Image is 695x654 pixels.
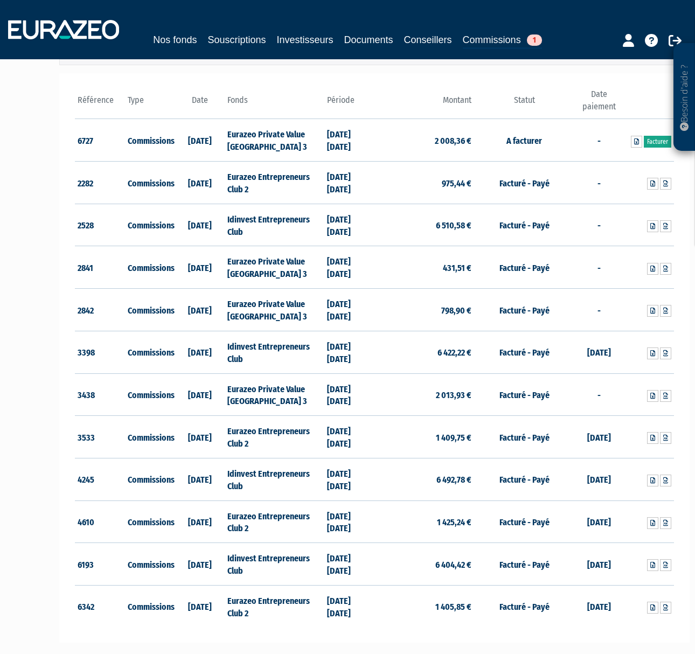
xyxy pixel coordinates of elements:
td: Eurazeo Entrepreneurs Club 2 [225,162,324,204]
td: 6727 [75,119,125,162]
td: [DATE] [DATE] [324,246,374,289]
td: Facturé - Payé [474,543,574,586]
td: Commissions [125,373,175,416]
td: Commissions [125,289,175,331]
td: Commissions [125,331,175,373]
td: [DATE] [DATE] [324,373,374,416]
a: Documents [344,32,393,47]
td: Commissions [125,246,175,289]
td: Facturé - Payé [474,585,574,627]
td: [DATE] [DATE] [324,331,374,373]
td: [DATE] [DATE] [324,585,374,627]
td: Facturé - Payé [474,289,574,331]
td: [DATE] [175,289,225,331]
span: 1 [527,34,542,46]
td: [DATE] [175,458,225,500]
td: Eurazeo Entrepreneurs Club 2 [225,500,324,543]
td: Eurazeo Private Value [GEOGRAPHIC_DATA] 3 [225,119,324,162]
td: Commissions [125,543,175,586]
a: Nos fonds [153,32,197,47]
td: 3398 [75,331,125,373]
a: Facturer [644,136,671,148]
td: Eurazeo Private Value [GEOGRAPHIC_DATA] 3 [225,289,324,331]
td: Facturé - Payé [474,162,574,204]
td: [DATE] [574,331,624,373]
td: - [574,119,624,162]
td: [DATE] [DATE] [324,416,374,458]
td: [DATE] [175,500,225,543]
p: Besoin d'aide ? [678,49,691,146]
td: Commissions [125,458,175,500]
td: 4245 [75,458,125,500]
td: Commissions [125,204,175,246]
td: [DATE] [175,416,225,458]
td: [DATE] [574,543,624,586]
th: Référence [75,88,125,119]
td: 2 008,36 € [374,119,474,162]
td: 6 510,58 € [374,204,474,246]
td: 6 422,22 € [374,331,474,373]
td: 431,51 € [374,246,474,289]
td: Facturé - Payé [474,500,574,543]
td: 2842 [75,289,125,331]
td: [DATE] [175,246,225,289]
td: 798,90 € [374,289,474,331]
td: - [574,373,624,416]
td: Commissions [125,416,175,458]
td: Facturé - Payé [474,373,574,416]
td: Commissions [125,585,175,627]
td: 6 492,78 € [374,458,474,500]
td: [DATE] [175,162,225,204]
td: 4610 [75,500,125,543]
td: 2841 [75,246,125,289]
td: Eurazeo Entrepreneurs Club 2 [225,416,324,458]
td: 1 405,85 € [374,585,474,627]
td: [DATE] [DATE] [324,162,374,204]
td: [DATE] [175,331,225,373]
td: [DATE] [175,119,225,162]
td: Idinvest Entrepreneurs Club [225,204,324,246]
a: Conseillers [404,32,452,47]
img: 1732889491-logotype_eurazeo_blanc_rvb.png [8,20,119,39]
td: Facturé - Payé [474,246,574,289]
td: - [574,289,624,331]
th: Période [324,88,374,119]
td: Eurazeo Entrepreneurs Club 2 [225,585,324,627]
a: Souscriptions [207,32,266,47]
td: Eurazeo Private Value [GEOGRAPHIC_DATA] 3 [225,246,324,289]
td: 2282 [75,162,125,204]
td: [DATE] [574,585,624,627]
th: Montant [374,88,474,119]
td: 3533 [75,416,125,458]
td: 6342 [75,585,125,627]
td: [DATE] [175,373,225,416]
td: 975,44 € [374,162,474,204]
td: [DATE] [574,416,624,458]
td: A facturer [474,119,574,162]
td: [DATE] [DATE] [324,204,374,246]
td: 2528 [75,204,125,246]
td: [DATE] [175,585,225,627]
th: Fonds [225,88,324,119]
td: 1 425,24 € [374,500,474,543]
td: 2 013,93 € [374,373,474,416]
td: [DATE] [DATE] [324,458,374,500]
th: Type [125,88,175,119]
td: 6193 [75,543,125,586]
td: - [574,246,624,289]
td: [DATE] [DATE] [324,119,374,162]
td: - [574,204,624,246]
td: Idinvest Entrepreneurs Club [225,458,324,500]
a: Investisseurs [276,32,333,47]
td: Commissions [125,119,175,162]
td: Idinvest Entrepreneurs Club [225,331,324,373]
td: [DATE] [175,543,225,586]
td: [DATE] [DATE] [324,500,374,543]
td: Commissions [125,162,175,204]
td: 6 404,42 € [374,543,474,586]
td: [DATE] [574,500,624,543]
td: Facturé - Payé [474,331,574,373]
td: Facturé - Payé [474,204,574,246]
td: Eurazeo Private Value [GEOGRAPHIC_DATA] 3 [225,373,324,416]
td: Idinvest Entrepreneurs Club [225,543,324,586]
